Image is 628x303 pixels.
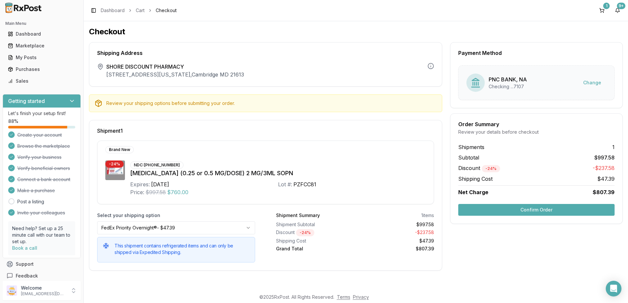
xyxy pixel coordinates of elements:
div: Expires: [130,180,150,188]
a: Dashboard [101,7,125,14]
span: Browse the marketplace [17,143,70,149]
a: Purchases [5,63,78,75]
div: Grand Total [276,245,353,252]
div: Review your shipping options before submitting your order. [106,100,437,107]
button: Support [3,258,81,270]
p: [STREET_ADDRESS][US_STATE] , Cambridge MD 21613 [106,71,244,78]
span: Connect a bank account [17,176,70,183]
a: Terms [337,294,350,300]
span: -$237.58 [593,164,615,172]
div: Shipment Summary [276,212,320,219]
a: Marketplace [5,40,78,52]
a: Book a call [12,245,37,251]
span: $997.58 [146,188,166,196]
div: 1 items [421,212,434,219]
a: My Posts [5,52,78,63]
span: $807.39 [593,188,615,196]
div: Discount [276,229,353,236]
div: Dashboard [8,31,76,37]
div: Brand New [105,146,134,153]
span: 1 [612,143,615,151]
div: Marketplace [8,42,76,49]
button: Sales [3,76,81,86]
span: Create your account [17,132,62,138]
div: [DATE] [151,180,169,188]
div: Lot #: [278,180,292,188]
span: $47.39 [597,175,615,183]
div: My Posts [8,54,76,61]
div: PNC BANK, NA [489,76,527,83]
button: Change [578,77,606,89]
nav: breadcrumb [101,7,177,14]
div: Order Summary [458,122,615,127]
h5: This shipment contains refrigerated items and can only be shipped via Expedited Shipping. [114,243,250,256]
div: - 24 % [296,229,314,236]
p: Let's finish your setup first! [8,110,75,117]
div: $47.39 [358,238,434,244]
a: Privacy [353,294,369,300]
a: Dashboard [5,28,78,40]
span: Feedback [16,273,38,279]
div: Shipment Subtotal [276,221,353,228]
p: Need help? Set up a 25 minute call with our team to set up. [12,225,71,245]
span: Make a purchase [17,187,55,194]
div: $997.58 [358,221,434,228]
button: My Posts [3,52,81,63]
span: Shipment 1 [97,128,123,133]
span: Verify your business [17,154,61,160]
span: $997.58 [594,154,615,161]
button: 1 [597,5,607,16]
a: Sales [5,75,78,87]
span: SHORE DISCOUNT PHARMACY [106,63,244,71]
div: [MEDICAL_DATA] (0.25 or 0.5 MG/DOSE) 2 MG/3ML SOPN [130,169,426,178]
span: Discount [458,165,500,171]
h1: Checkout [89,26,623,37]
div: 9+ [617,3,625,9]
div: Checking ...7107 [489,83,527,90]
span: Subtotal [458,154,479,161]
div: Price: [130,188,144,196]
img: RxPost Logo [3,3,44,13]
p: Welcome [21,285,66,291]
span: Invite your colleagues [17,210,65,216]
button: Confirm Order [458,204,615,216]
div: Sales [8,78,76,84]
div: NDC: [PHONE_NUMBER] [130,161,183,169]
button: Marketplace [3,41,81,51]
img: User avatar [7,285,17,296]
div: Review your details before checkout [458,129,615,135]
h3: Getting started [8,97,45,105]
div: Open Intercom Messenger [606,281,621,296]
button: Feedback [3,270,81,282]
div: Purchases [8,66,76,73]
span: Shipments [458,143,484,151]
img: Ozempic (0.25 or 0.5 MG/DOSE) 2 MG/3ML SOPN [105,160,125,180]
div: Shipping Cost [276,238,353,244]
span: $760.00 [167,188,188,196]
a: Post a listing [17,198,44,205]
button: 9+ [612,5,623,16]
div: 1 [603,3,610,9]
label: Select your shipping option [97,212,255,219]
div: PZFCC81 [293,180,316,188]
div: Payment Method [458,50,615,56]
span: Checkout [156,7,177,14]
a: Cart [136,7,145,14]
span: Net Charge [458,189,488,195]
button: Dashboard [3,29,81,39]
button: Purchases [3,64,81,75]
div: $807.39 [358,245,434,252]
div: Shipping Address [97,50,434,56]
span: 88 % [8,118,18,125]
div: - 24 % [105,160,124,168]
h2: Main Menu [5,21,78,26]
span: Shipping Cost [458,175,493,183]
p: [EMAIL_ADDRESS][DOMAIN_NAME] [21,291,66,296]
span: Verify beneficial owners [17,165,70,172]
div: - $237.58 [358,229,434,236]
div: - 24 % [482,165,500,172]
